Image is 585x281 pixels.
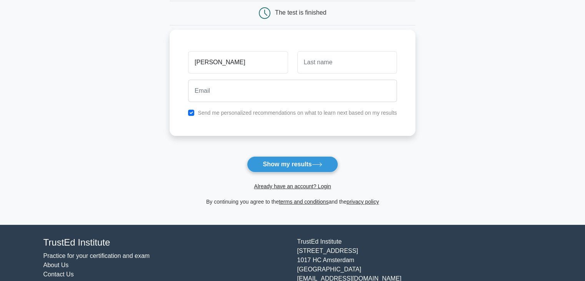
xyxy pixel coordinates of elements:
[347,199,379,205] a: privacy policy
[198,110,397,116] label: Send me personalized recommendations on what to learn next based on my results
[275,9,326,16] div: The test is finished
[43,271,74,278] a: Contact Us
[43,237,288,248] h4: TrustEd Institute
[188,51,288,74] input: First name
[43,262,69,268] a: About Us
[188,80,397,102] input: Email
[254,183,331,189] a: Already have an account? Login
[297,51,397,74] input: Last name
[165,197,420,206] div: By continuing you agree to the and the
[279,199,328,205] a: terms and conditions
[43,253,150,259] a: Practice for your certification and exam
[247,156,338,172] button: Show my results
